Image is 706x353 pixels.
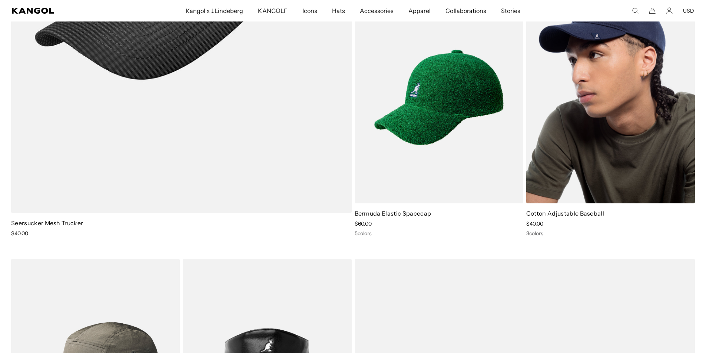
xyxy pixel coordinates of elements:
span: $40.00 [526,220,543,227]
div: 5 colors [355,230,523,237]
a: Bermuda Elastic Spacecap [355,210,431,217]
button: USD [683,7,694,14]
span: $40.00 [11,230,28,237]
a: Seersucker Mesh Trucker [11,219,83,227]
button: Cart [649,7,656,14]
summary: Search here [632,7,639,14]
div: 3 colors [526,230,695,237]
span: $60.00 [355,220,372,227]
a: Kangol [12,8,123,14]
a: Account [666,7,673,14]
a: Cotton Adjustable Baseball [526,210,604,217]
